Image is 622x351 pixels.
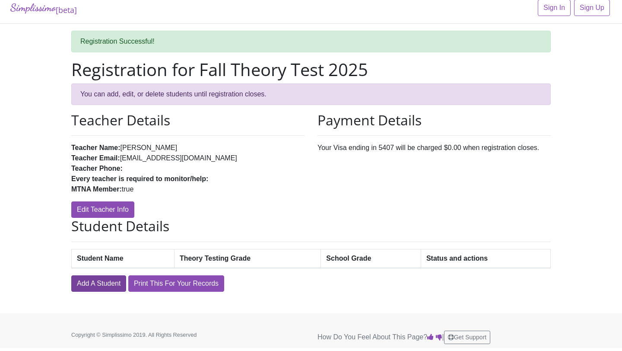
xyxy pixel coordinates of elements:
strong: Teacher Name: [71,144,121,151]
strong: MTNA Member: [71,185,122,193]
strong: Teacher Phone: [71,165,123,172]
strong: Teacher Email: [71,154,120,162]
p: How Do You Feel About This Page? | [317,331,551,344]
sub: [beta] [56,5,77,15]
p: Copyright © Simplissimo 2019. All Rights Reserved [71,331,222,339]
a: Add A Student [71,275,126,292]
a: Print This For Your Records [128,275,224,292]
strong: Every teacher is required to monitor/help: [71,175,208,182]
div: Your Visa ending in 5407 will be charged $0.00 when registration closes. [311,112,557,218]
li: [EMAIL_ADDRESS][DOMAIN_NAME] [71,153,305,163]
li: [PERSON_NAME] [71,143,305,153]
h2: Payment Details [317,112,551,128]
th: School Grade [321,249,421,268]
th: Student Name [72,249,175,268]
th: Status and actions [421,249,550,268]
div: Registration Successful! [71,31,551,52]
h2: Teacher Details [71,112,305,128]
th: Theory Testing Grade [174,249,321,268]
h2: Student Details [71,218,551,234]
button: Get Support [444,331,491,344]
h1: Registration for Fall Theory Test 2025 [71,59,551,80]
div: You can add, edit, or delete students until registration closes. [71,83,551,105]
a: Edit Teacher Info [71,201,134,218]
li: true [71,184,305,195]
